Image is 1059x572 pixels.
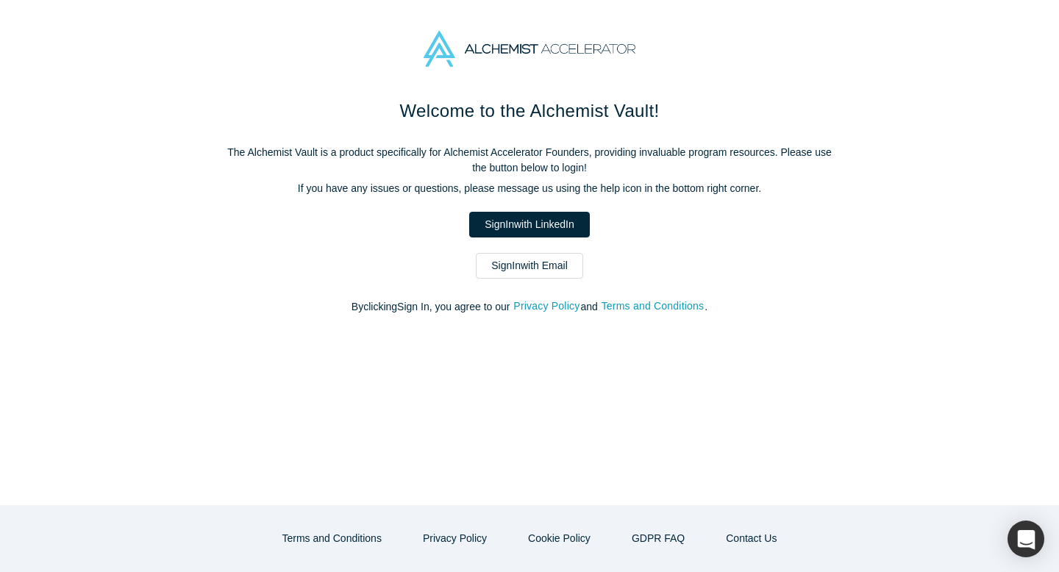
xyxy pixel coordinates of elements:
[616,526,700,551] a: GDPR FAQ
[407,526,502,551] button: Privacy Policy
[601,298,705,315] button: Terms and Conditions
[267,526,397,551] button: Terms and Conditions
[469,212,589,237] a: SignInwith LinkedIn
[424,31,635,67] img: Alchemist Accelerator Logo
[221,181,838,196] p: If you have any issues or questions, please message us using the help icon in the bottom right co...
[221,299,838,315] p: By clicking Sign In , you agree to our and .
[710,526,792,551] button: Contact Us
[221,145,838,176] p: The Alchemist Vault is a product specifically for Alchemist Accelerator Founders, providing inval...
[221,98,838,124] h1: Welcome to the Alchemist Vault!
[513,298,580,315] button: Privacy Policy
[513,526,606,551] button: Cookie Policy
[476,253,583,279] a: SignInwith Email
